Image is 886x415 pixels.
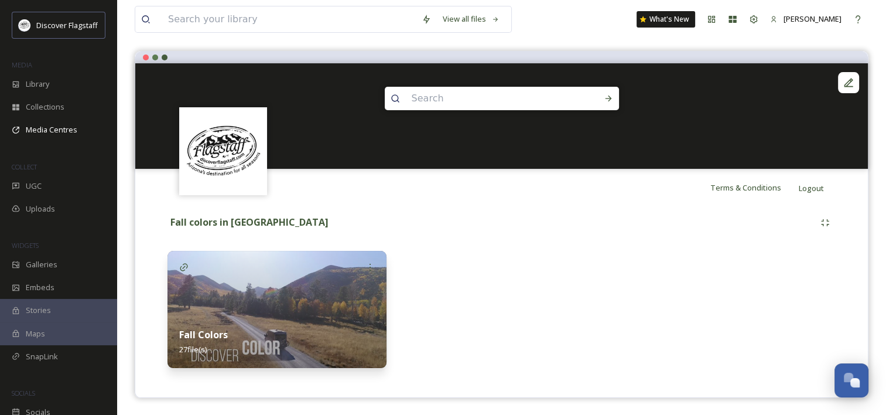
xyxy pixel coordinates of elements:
strong: Fall colors in [GEOGRAPHIC_DATA] [170,216,329,229]
a: Terms & Conditions [710,181,799,195]
img: Untitled%20design%20(1).png [19,19,30,31]
span: Logout [799,183,824,193]
span: WIDGETS [12,241,39,250]
span: Stories [26,305,51,316]
span: Library [26,79,49,90]
span: Collections [26,101,64,113]
span: UGC [26,181,42,192]
span: Embeds [26,282,54,293]
span: SnapLink [26,351,58,362]
img: Untitled%20design%20(1).png [181,108,266,193]
a: View all files [437,8,505,30]
span: Uploads [26,203,55,215]
input: Search [406,86,566,111]
a: [PERSON_NAME] [764,8,847,30]
span: MEDIA [12,60,32,69]
span: Terms & Conditions [710,182,781,193]
span: [PERSON_NAME] [784,13,841,24]
input: Search your library [162,6,416,32]
span: SOCIALS [12,389,35,397]
strong: Fall Colors [179,328,228,341]
img: 00c775f5-e0e3-458d-a290-c3ab811c8899.jpg [167,251,386,368]
button: Open Chat [834,363,868,397]
a: What's New [637,11,695,28]
span: Maps [26,328,45,339]
span: Media Centres [26,124,77,135]
span: Galleries [26,259,57,270]
span: 27 file(s) [179,344,207,355]
span: Discover Flagstaff [36,20,98,30]
span: COLLECT [12,162,37,171]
